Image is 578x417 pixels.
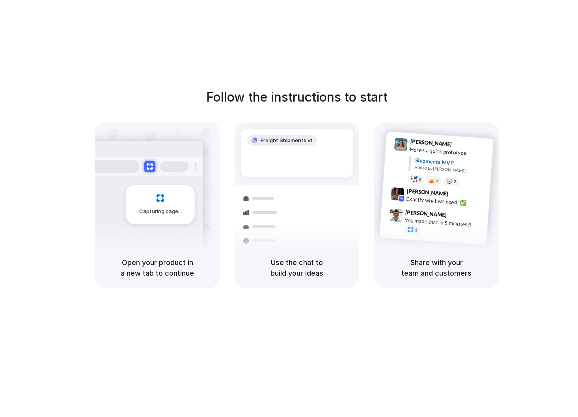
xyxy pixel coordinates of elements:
span: Capturing page [139,208,183,215]
div: 🤯 [446,178,453,184]
span: 1 [415,228,418,232]
div: Here's a quick prototype [410,145,489,158]
div: Exactly what we need! ✅ [406,195,485,208]
span: 5 [436,178,439,182]
span: [PERSON_NAME] [410,137,452,148]
span: [PERSON_NAME] [406,186,448,198]
h1: Follow the instructions to start [206,88,388,107]
div: Shipments MVP [415,156,488,169]
span: Freight Shipments v1 [261,137,312,145]
div: Added by [PERSON_NAME] [414,164,487,175]
span: 3 [454,179,457,183]
span: 9:41 AM [454,141,470,150]
span: 9:42 AM [451,190,467,200]
span: 9:47 AM [449,211,465,221]
h5: Share with your team and customers [384,257,489,278]
h5: Use the chat to build your ideas [244,257,350,278]
div: you made that in 5 minutes?! [405,216,483,229]
span: 8 [418,177,421,181]
h5: Open your product in a new tab to continue [104,257,210,278]
span: [PERSON_NAME] [405,208,447,219]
